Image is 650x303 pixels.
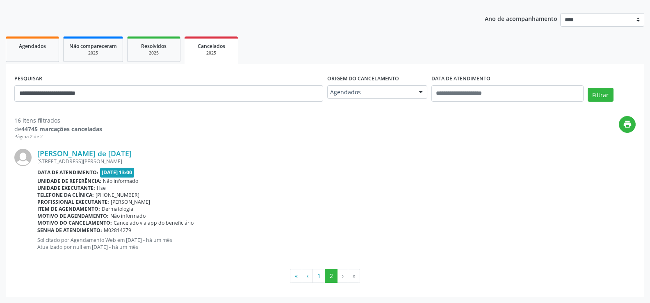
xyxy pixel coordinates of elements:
[37,227,102,234] b: Senha de atendimento:
[103,178,138,185] span: Não informado
[37,198,109,205] b: Profissional executante:
[37,205,100,212] b: Item de agendamento:
[37,178,101,185] b: Unidade de referência:
[96,191,139,198] span: [PHONE_NUMBER]
[198,43,225,50] span: Cancelados
[37,185,95,191] b: Unidade executante:
[69,50,117,56] div: 2025
[141,43,166,50] span: Resolvidos
[37,237,636,251] p: Solicitado por Agendamento Web em [DATE] - há um mês Atualizado por null em [DATE] - há um mês
[14,149,32,166] img: img
[37,149,132,158] a: [PERSON_NAME] de [DATE]
[190,50,232,56] div: 2025
[37,219,112,226] b: Motivo do cancelamento:
[14,73,42,85] label: PESQUISAR
[14,116,102,125] div: 16 itens filtrados
[623,120,632,129] i: print
[114,219,194,226] span: Cancelado via app do beneficiário
[21,125,102,133] strong: 44745 marcações canceladas
[100,168,135,177] span: [DATE] 13:00
[327,73,399,85] label: Origem do cancelamento
[37,158,636,165] div: [STREET_ADDRESS][PERSON_NAME]
[37,212,109,219] b: Motivo de agendamento:
[619,116,636,133] button: print
[37,169,98,176] b: Data de atendimento:
[97,185,106,191] span: Hse
[14,269,636,283] ul: Pagination
[330,88,411,96] span: Agendados
[312,269,325,283] button: Go to page 1
[14,125,102,133] div: de
[37,191,94,198] b: Telefone da clínica:
[290,269,302,283] button: Go to first page
[302,269,313,283] button: Go to previous page
[102,205,133,212] span: Dermatologia
[110,212,146,219] span: Não informado
[485,13,557,23] p: Ano de acompanhamento
[588,88,614,102] button: Filtrar
[325,269,338,283] button: Go to page 2
[431,73,490,85] label: DATA DE ATENDIMENTO
[69,43,117,50] span: Não compareceram
[133,50,174,56] div: 2025
[111,198,150,205] span: [PERSON_NAME]
[14,133,102,140] div: Página 2 de 2
[19,43,46,50] span: Agendados
[104,227,131,234] span: M02814279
